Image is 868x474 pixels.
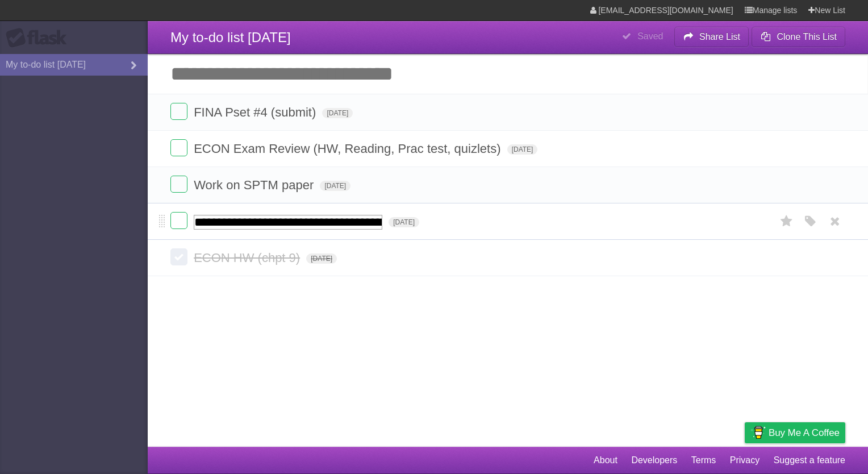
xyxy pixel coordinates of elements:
img: Buy me a coffee [750,423,766,442]
a: Privacy [730,450,759,471]
b: Share List [699,32,740,41]
button: Share List [674,27,749,47]
a: Suggest a feature [774,450,845,471]
span: ECON Exam Review (HW, Reading, Prac test, quizlets) [194,142,503,156]
span: My to-do list [DATE] [170,30,291,45]
span: [DATE] [322,108,353,118]
span: Buy me a coffee [769,423,840,443]
a: Developers [631,450,677,471]
label: Done [170,248,187,265]
span: Work on SPTM paper [194,178,316,192]
span: FINA Pset #4 (submit) [194,105,319,119]
a: Terms [691,450,716,471]
b: Clone This List [777,32,837,41]
button: Clone This List [752,27,845,47]
span: ECON HW (chpt 9) [194,251,303,265]
span: [DATE] [507,144,538,155]
span: [DATE] [306,253,337,264]
label: Star task [776,212,798,231]
b: Saved [637,31,663,41]
label: Done [170,176,187,193]
label: Done [170,103,187,120]
label: Done [170,212,187,229]
a: Buy me a coffee [745,422,845,443]
div: Flask [6,28,74,48]
span: [DATE] [389,217,419,227]
a: About [594,450,617,471]
span: [DATE] [320,181,350,191]
label: Done [170,139,187,156]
